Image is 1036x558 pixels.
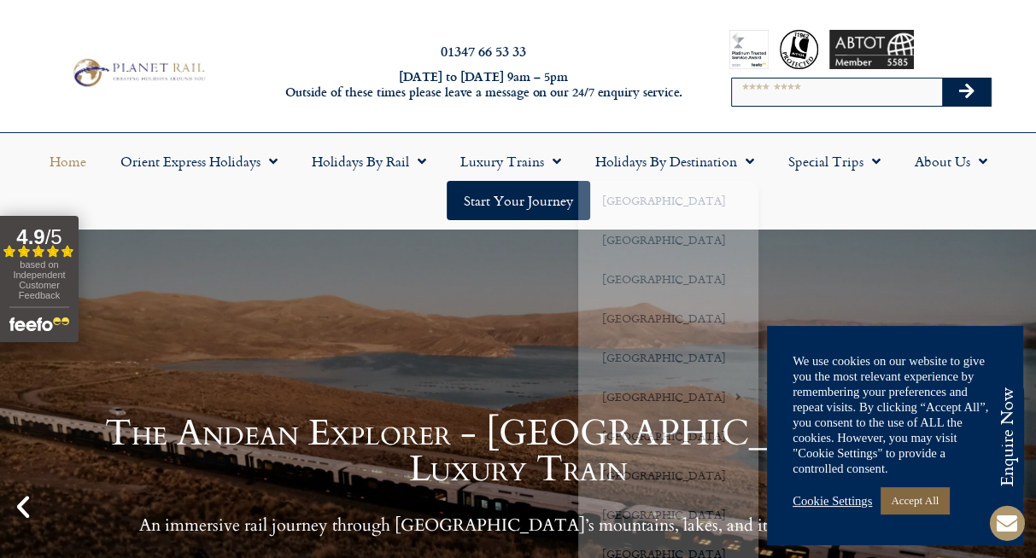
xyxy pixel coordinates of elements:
a: [GEOGRAPHIC_DATA] [578,377,758,416]
div: Previous slide [9,492,38,521]
a: About Us [898,142,1004,181]
a: [GEOGRAPHIC_DATA] [578,495,758,534]
a: [GEOGRAPHIC_DATA] [578,220,758,259]
a: Home [32,142,103,181]
a: [GEOGRAPHIC_DATA] [578,181,758,220]
a: Luxury Trains [443,142,578,181]
button: Search [942,78,992,106]
p: An immersive rail journey through [GEOGRAPHIC_DATA]’s mountains, lakes, and its ancient heritage. [43,514,993,536]
nav: Menu [9,142,1027,220]
h6: [DATE] to [DATE] 9am – 5pm Outside of these times please leave a message on our 24/7 enquiry serv... [280,69,686,101]
a: The GoldenPass [733,377,885,416]
a: 01347 66 53 33 [441,41,526,61]
a: [GEOGRAPHIC_DATA] [578,338,758,377]
a: Accept All [881,487,949,514]
img: Planet Rail Train Holidays Logo [67,55,208,90]
a: [GEOGRAPHIC_DATA] [578,456,758,495]
a: Start your Journey [447,181,590,220]
a: Special Trips [771,142,898,181]
div: We use cookies on our website to give you the most relevant experience by remembering your prefer... [793,353,998,476]
a: [GEOGRAPHIC_DATA] [578,416,758,456]
a: Orient Express Holidays [103,142,295,181]
a: Cookie Settings [793,493,872,509]
a: Holidays by Rail [295,142,443,181]
ul: [GEOGRAPHIC_DATA] [733,377,885,416]
a: Holidays by Destination [578,142,771,181]
a: [GEOGRAPHIC_DATA] [578,259,758,299]
a: [GEOGRAPHIC_DATA] [578,299,758,338]
h1: The Andean Explorer - [GEOGRAPHIC_DATA] by Luxury Train [43,416,993,487]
